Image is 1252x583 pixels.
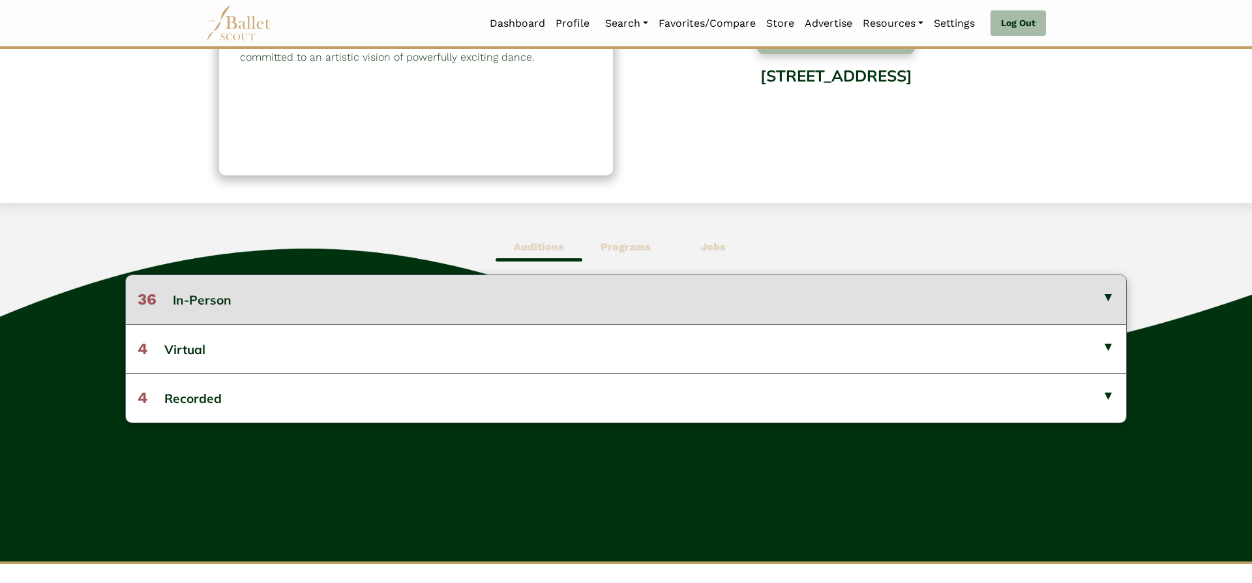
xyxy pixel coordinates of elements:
[126,275,1126,323] button: 36In-Person
[126,373,1126,422] button: 4Recorded
[653,10,761,37] a: Favorites/Compare
[991,10,1046,37] a: Log Out
[639,57,1033,162] div: [STREET_ADDRESS]
[138,389,148,407] span: 4
[601,241,651,253] b: Programs
[700,241,726,253] b: Jobs
[126,324,1126,373] button: 4Virtual
[857,10,929,37] a: Resources
[240,33,592,66] p: One of Canada's premier dance companies, Alberta Ballet is committed to an artistic vision of pow...
[138,340,148,358] span: 4
[799,10,857,37] a: Advertise
[484,10,550,37] a: Dashboard
[138,290,156,308] span: 36
[550,10,595,37] a: Profile
[761,10,799,37] a: Store
[929,10,980,37] a: Settings
[514,241,564,253] b: Auditions
[600,10,653,37] a: Search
